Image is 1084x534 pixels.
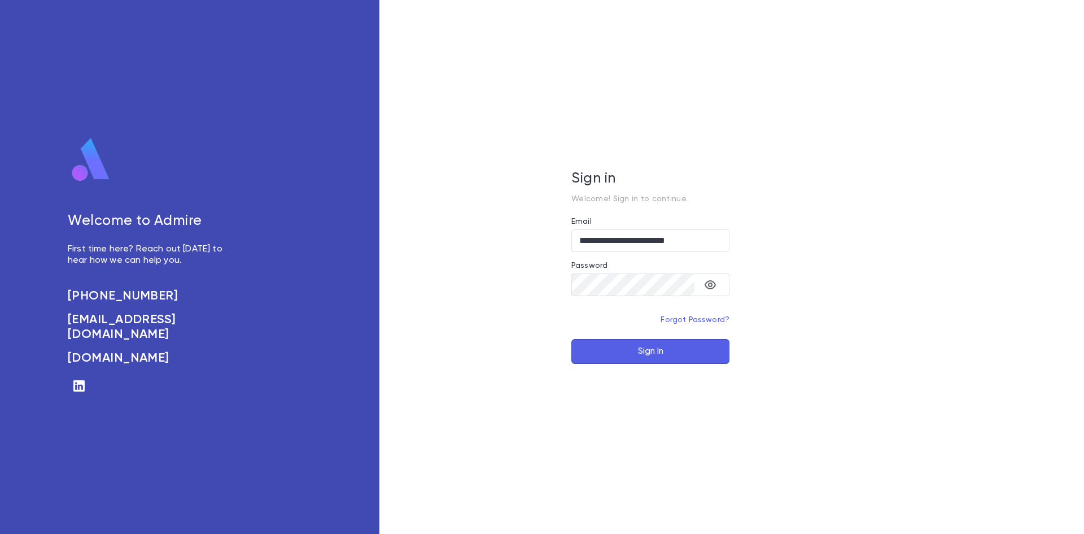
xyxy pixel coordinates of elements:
[68,244,235,266] p: First time here? Reach out [DATE] to hear how we can help you.
[571,194,729,203] p: Welcome! Sign in to continue.
[68,289,235,303] a: [PHONE_NUMBER]
[571,217,592,226] label: Email
[571,261,607,270] label: Password
[699,273,722,296] button: toggle password visibility
[68,351,235,366] a: [DOMAIN_NAME]
[68,312,235,342] a: [EMAIL_ADDRESS][DOMAIN_NAME]
[68,137,114,183] img: logo
[571,171,729,188] h5: Sign in
[68,213,235,230] h5: Welcome to Admire
[661,316,729,324] a: Forgot Password?
[571,339,729,364] button: Sign In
